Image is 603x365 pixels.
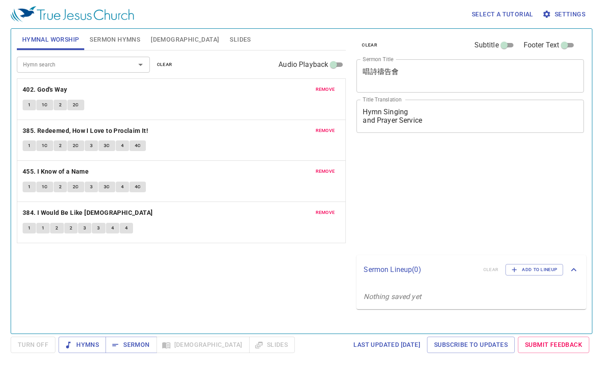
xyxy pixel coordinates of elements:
button: 2C [67,140,84,151]
button: 4 [116,140,129,151]
button: remove [310,207,341,218]
span: 2 [59,183,62,191]
span: Add to Lineup [511,266,557,274]
a: Subscribe to Updates [427,337,515,353]
button: 2 [54,100,67,110]
span: 1C [42,183,48,191]
button: 1C [36,140,53,151]
span: 3C [104,142,110,150]
button: 4C [129,182,146,192]
button: 1 [23,182,36,192]
span: Last updated [DATE] [353,339,420,350]
span: 3C [104,183,110,191]
button: 3C [98,182,115,192]
span: 1C [42,101,48,109]
button: 1C [36,100,53,110]
span: Select a tutorial [472,9,533,20]
button: 1 [36,223,50,233]
span: 2 [59,101,62,109]
button: 2 [64,223,78,233]
button: clear [152,59,178,70]
button: remove [310,166,341,177]
button: 385. Redeemed, How I Love to Proclaim It! [23,125,150,136]
button: 1C [36,182,53,192]
iframe: from-child [353,142,540,252]
span: 4C [135,142,141,150]
span: 2C [73,142,79,150]
i: Nothing saved yet [364,292,421,301]
button: 3 [78,223,91,233]
span: 2C [73,101,79,109]
button: 2C [67,100,84,110]
span: 3 [90,142,93,150]
button: 3 [92,223,105,233]
span: clear [362,41,377,49]
span: clear [157,61,172,69]
span: 1 [28,183,31,191]
button: remove [310,125,341,136]
button: Settings [540,6,589,23]
span: 1 [28,224,31,232]
textarea: 唱詩禱告會 [363,67,578,84]
b: 384. I Would Be Like [DEMOGRAPHIC_DATA] [23,207,153,218]
button: 4C [129,140,146,151]
button: 1 [23,140,36,151]
span: 2 [55,224,58,232]
button: 2C [67,182,84,192]
button: Add to Lineup [505,264,563,276]
span: Slides [230,34,251,45]
button: 2 [54,140,67,151]
a: Last updated [DATE] [350,337,424,353]
button: Sermon [106,337,157,353]
span: 3 [83,224,86,232]
span: 1 [28,101,31,109]
span: [DEMOGRAPHIC_DATA] [151,34,219,45]
button: remove [310,84,341,95]
button: 3C [98,140,115,151]
span: 1 [42,224,44,232]
button: 1 [23,100,36,110]
span: 1C [42,142,48,150]
span: Subscribe to Updates [434,339,508,350]
span: remove [316,209,335,217]
span: 2C [73,183,79,191]
button: 402. God's Way [23,84,69,95]
button: Hymns [59,337,106,353]
button: clear [356,40,383,50]
span: 4 [121,142,124,150]
span: Sermon Hymns [90,34,140,45]
button: 455. I Know of a Name [23,166,90,177]
button: 3 [85,182,98,192]
b: 402. God's Way [23,84,67,95]
span: 4 [121,183,124,191]
span: 3 [97,224,100,232]
button: 4 [120,223,133,233]
p: Sermon Lineup ( 0 ) [364,264,476,275]
span: Audio Playback [278,59,328,70]
span: 2 [59,142,62,150]
div: Sermon Lineup(0)clearAdd to Lineup [356,255,586,284]
span: Footer Text [524,40,560,50]
span: 1 [28,142,31,150]
span: 3 [90,183,93,191]
span: 4 [125,224,128,232]
button: 3 [85,140,98,151]
button: 384. I Would Be Like [DEMOGRAPHIC_DATA] [23,207,154,218]
span: remove [316,167,335,175]
button: Select a tutorial [468,6,537,23]
b: 455. I Know of a Name [23,166,89,177]
button: 2 [50,223,63,233]
span: Settings [544,9,585,20]
button: 1 [23,223,36,233]
button: Open [134,58,147,71]
span: 4 [111,224,114,232]
a: Submit Feedback [518,337,589,353]
span: Sermon [113,339,149,350]
b: 385. Redeemed, How I Love to Proclaim It! [23,125,148,136]
span: 4C [135,183,141,191]
button: 4 [116,182,129,192]
span: 2 [70,224,72,232]
span: Hymnal Worship [22,34,79,45]
textarea: Hymn Singing and Prayer Service [363,108,578,124]
span: remove [316,85,335,93]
